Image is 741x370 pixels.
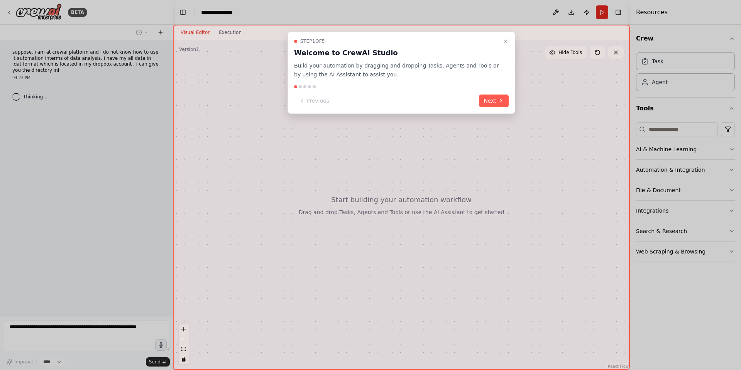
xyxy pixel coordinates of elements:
button: Hide left sidebar [178,7,188,18]
button: Previous [294,95,334,107]
p: Build your automation by dragging and dropping Tasks, Agents and Tools or by using the AI Assista... [294,61,499,79]
button: Close walkthrough [501,37,510,46]
h3: Welcome to CrewAI Studio [294,47,499,58]
span: Step 1 of 5 [300,38,325,44]
button: Next [479,95,509,107]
